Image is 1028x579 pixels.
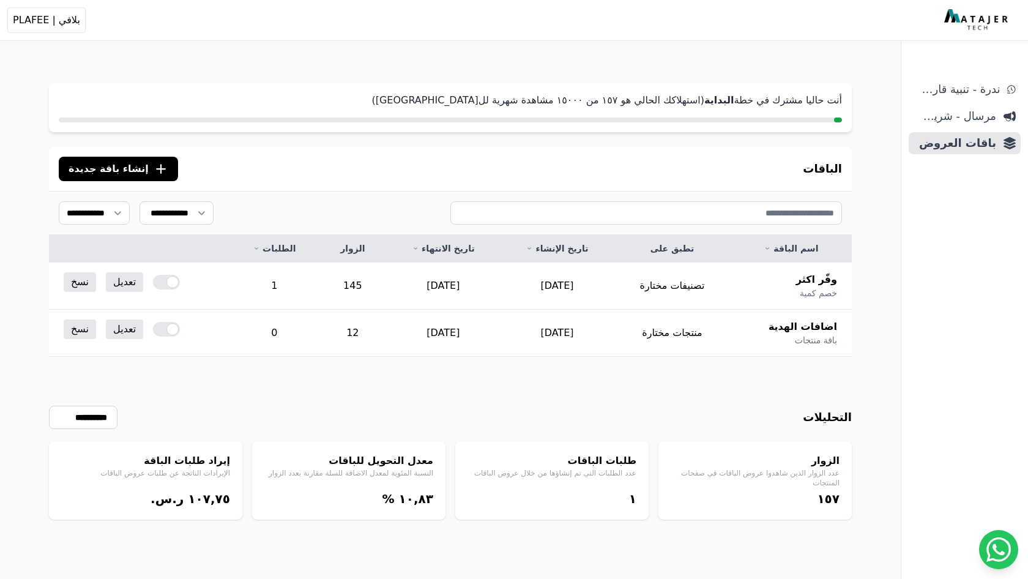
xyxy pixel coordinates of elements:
[13,13,80,28] span: بلافي | PLAFEE
[467,490,636,507] div: ١
[382,491,395,506] span: %
[467,468,636,478] p: عدد الطلبات التي تم إنشاؤها من خلال عروض الباقات
[229,310,319,357] td: 0
[69,162,149,176] span: إنشاء باقة جديدة
[399,491,433,506] bdi: ١۰,٨۳
[401,242,486,255] a: تاريخ الانتهاء
[244,242,305,255] a: الطلبات
[671,468,840,488] p: عدد الزوار الذين شاهدوا عروض الباقات في صفحات المنتجات
[614,310,730,357] td: منتجات مختارة
[319,310,386,357] td: 12
[386,310,501,357] td: [DATE]
[61,454,230,468] h4: إيراد طلبات الباقة
[614,235,730,263] th: تطبق على
[264,454,433,468] h4: معدل التحويل للباقات
[59,93,842,108] p: أنت حاليا مشترك في خطة (استهلاكك الحالي هو ١٥٧ من ١٥۰۰۰ مشاهدة شهرية لل[GEOGRAPHIC_DATA])
[386,263,501,310] td: [DATE]
[914,81,1000,98] span: ندرة - تنبية قارب علي النفاذ
[64,319,96,339] a: نسخ
[106,272,143,292] a: تعديل
[106,319,143,339] a: تعديل
[803,160,842,177] h3: الباقات
[769,319,837,334] span: اضافات الهدية
[501,310,614,357] td: [DATE]
[800,287,837,299] span: خصم كمية
[914,108,996,125] span: مرسال - شريط دعاية
[64,272,96,292] a: نسخ
[501,263,614,310] td: [DATE]
[229,263,319,310] td: 1
[515,242,600,255] a: تاريخ الإنشاء
[745,242,837,255] a: اسم الباقة
[467,454,636,468] h4: طلبات الباقات
[795,334,837,346] span: باقة منتجات
[264,468,433,478] p: النسبة المئوية لمعدل الاضافة للسلة مقارنة بعدد الزوار
[151,491,184,506] span: ر.س.
[796,272,837,287] span: وفّر اكثر
[188,491,230,506] bdi: ١۰٧,٧٥
[319,235,386,263] th: الزوار
[914,135,996,152] span: باقات العروض
[7,7,86,33] button: بلافي | PLAFEE
[671,490,840,507] div: ١٥٧
[319,263,386,310] td: 145
[803,409,852,426] h3: التحليلات
[59,157,178,181] button: إنشاء باقة جديدة
[704,94,734,106] strong: البداية
[61,468,230,478] p: الإيرادات الناتجة عن طلبات عروض الباقات
[944,9,1011,31] img: MatajerTech Logo
[671,454,840,468] h4: الزوار
[614,263,730,310] td: تصنيفات مختارة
